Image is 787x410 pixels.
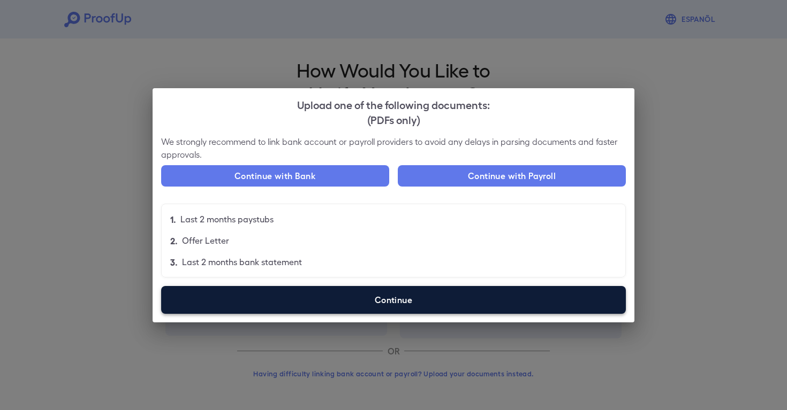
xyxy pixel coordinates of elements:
button: Continue with Payroll [398,165,626,187]
h2: Upload one of the following documents: [153,88,634,135]
p: Last 2 months bank statement [182,256,302,268]
p: Offer Letter [182,234,229,247]
label: Continue [161,286,626,314]
p: 3. [170,256,178,268]
button: Continue with Bank [161,165,389,187]
p: We strongly recommend to link bank account or payroll providers to avoid any delays in parsing do... [161,135,626,161]
div: (PDFs only) [161,112,626,127]
p: 2. [170,234,178,247]
p: 1. [170,213,176,226]
p: Last 2 months paystubs [180,213,274,226]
